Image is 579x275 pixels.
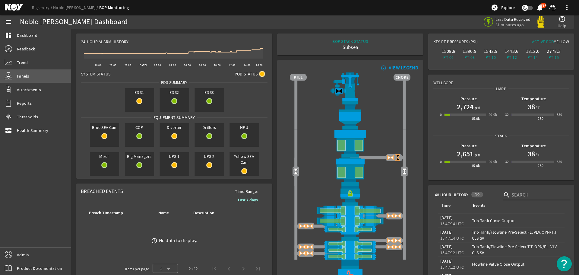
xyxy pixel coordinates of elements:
[544,48,563,54] div: 2778.3
[502,48,521,54] div: 1443.6
[494,86,508,92] span: LMRP
[440,250,464,255] legacy-datetime-component: 15:47:12 UTC
[439,54,458,60] div: PT-06
[99,5,129,11] a: BOP Monitoring
[290,129,410,158] img: UpperAnnularOpen.png
[109,63,116,67] text: 20:00
[125,88,154,97] span: EDS1
[17,100,32,106] span: Reports
[229,63,236,67] text: 12:00
[473,152,480,158] span: psi
[401,168,408,175] img: Valve2Open.png
[433,39,501,47] div: Key PT Pressures (PSI)
[481,54,500,60] div: PT-10
[53,5,99,10] a: Noble [PERSON_NAME]
[460,143,477,149] b: Pressure
[440,215,453,220] legacy-datetime-component: [DATE]
[387,154,394,161] img: ValveOpenBlock.png
[440,112,442,118] div: 0
[441,202,451,209] div: Time
[81,39,128,45] span: 24-Hour Alarm History
[157,210,185,216] div: Name
[233,194,263,205] button: Last 7 days
[457,102,473,112] h1: 2,724
[17,32,37,38] span: Dashboard
[554,39,569,44] span: Yellow
[511,191,566,199] input: Search
[20,19,128,25] div: Noble [PERSON_NAME] Dashboard
[472,202,560,209] div: Events
[158,210,169,216] div: Name
[528,102,535,112] h1: 38
[394,237,401,244] img: ValveOpenBlock.png
[501,5,515,11] span: Explore
[189,266,198,272] div: 0 of 0
[460,96,477,102] b: Pressure
[290,226,410,232] img: PipeRamOpen.png
[489,3,517,12] button: Explore
[160,152,189,161] span: UPS 1
[387,237,394,244] img: ValveOpenBlock.png
[538,116,543,122] div: 250
[290,101,410,129] img: FlexJoint.png
[389,65,419,71] div: VIEW LEGEND
[299,222,306,230] img: ValveOpenBlock.png
[235,71,258,77] span: Pod Status
[81,71,110,77] span: System Status
[290,253,410,260] img: PipeRamOpen.png
[435,192,469,198] span: 48-Hour History
[332,38,368,44] div: BOP STACK STATUS
[460,54,479,60] div: PT-08
[394,212,401,219] img: ValveOpenBlock.png
[5,32,12,39] mat-icon: dashboard
[440,202,465,209] div: Time
[524,54,542,60] div: PT-14
[290,216,410,226] img: ShearRamOpen.png
[306,243,313,251] img: ValveOpenBlock.png
[238,197,258,203] b: Last 7 days
[544,54,563,60] div: PT-15
[538,163,543,169] div: 250
[292,168,299,175] img: Valve2Open.png
[489,159,497,165] div: 20.0k
[536,4,543,11] mat-icon: notifications
[429,75,574,86] div: Wellbore
[536,5,543,11] button: 99+
[88,210,150,216] div: Breach Timestamp
[290,158,410,185] img: LowerAnnularOpen.png
[471,192,483,197] div: 10
[199,63,206,67] text: 08:00
[244,63,251,67] text: 14:00
[159,79,190,85] span: EDS SUMMARY
[524,48,542,54] div: 1812.0
[505,112,509,118] div: 32
[17,265,62,271] span: Product Documentation
[290,241,410,247] img: PipeRamOpen.png
[535,16,547,28] img: Yellowpod.svg
[17,87,41,93] span: Attachments
[290,206,410,216] img: ShearRamOpen.png
[151,238,157,244] mat-icon: error_outline
[160,123,189,132] span: Diverter
[95,63,102,67] text: 18:00
[290,186,410,206] img: RiserConnectorLock.png
[440,258,453,264] legacy-datetime-component: [DATE]
[521,96,546,102] b: Temperature
[90,152,119,161] span: Mixer
[159,238,198,244] div: No data to display.
[332,44,368,50] div: Subsea
[505,159,509,165] div: 32
[473,105,480,111] span: psi
[503,191,510,199] i: search
[472,261,562,267] div: Flowline Valve Close Output
[557,256,572,271] button: Open Resource Center
[439,48,458,54] div: 1508.8
[290,247,410,253] img: PipeRamOpen.png
[394,154,401,161] img: ValveCloseBlock.png
[214,63,221,67] text: 10:00
[440,235,464,241] legacy-datetime-component: 15:47:14 UTC
[230,188,263,194] span: Time Range:
[5,18,12,26] mat-icon: menu
[290,232,410,240] img: BopBodyShearBottom.png
[17,46,35,52] span: Readback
